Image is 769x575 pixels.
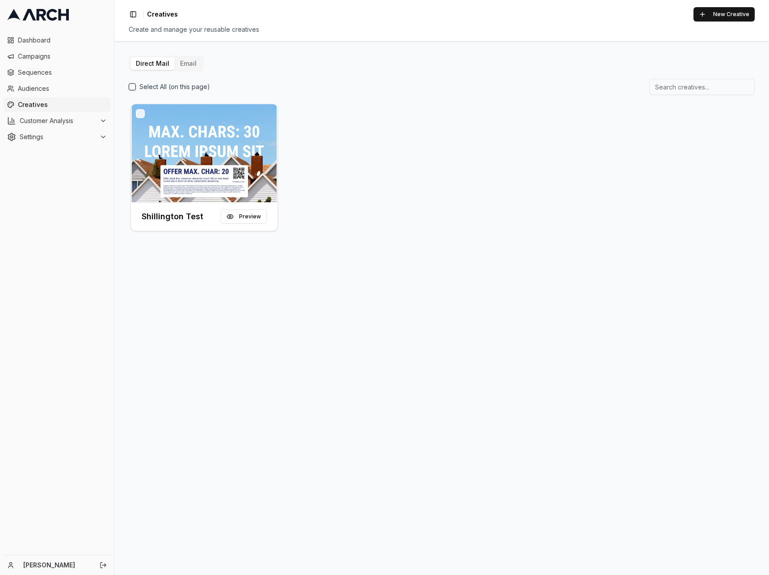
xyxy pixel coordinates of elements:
button: Preview [221,209,267,224]
a: Campaigns [4,49,110,64]
a: Dashboard [4,33,110,47]
nav: breadcrumb [147,10,178,19]
div: Create and manage your reusable creatives [129,25,755,34]
button: Log out [97,559,109,571]
span: Dashboard [18,36,107,45]
a: Audiences [4,81,110,96]
span: Creatives [18,100,107,109]
a: [PERSON_NAME] [23,561,90,570]
a: Creatives [4,98,110,112]
span: Sequences [18,68,107,77]
input: Search creatives... [649,79,755,95]
span: Audiences [18,84,107,93]
button: Customer Analysis [4,114,110,128]
span: Campaigns [18,52,107,61]
img: Front creative for Shillington Test [131,104,277,202]
span: Creatives [147,10,178,19]
button: Email [175,57,202,70]
a: Sequences [4,65,110,80]
span: Settings [20,132,96,141]
span: Customer Analysis [20,116,96,125]
h3: Shillington Test [142,210,203,223]
button: New Creative [693,7,755,21]
button: Direct Mail [130,57,175,70]
label: Select All (on this page) [139,82,210,91]
button: Settings [4,130,110,144]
